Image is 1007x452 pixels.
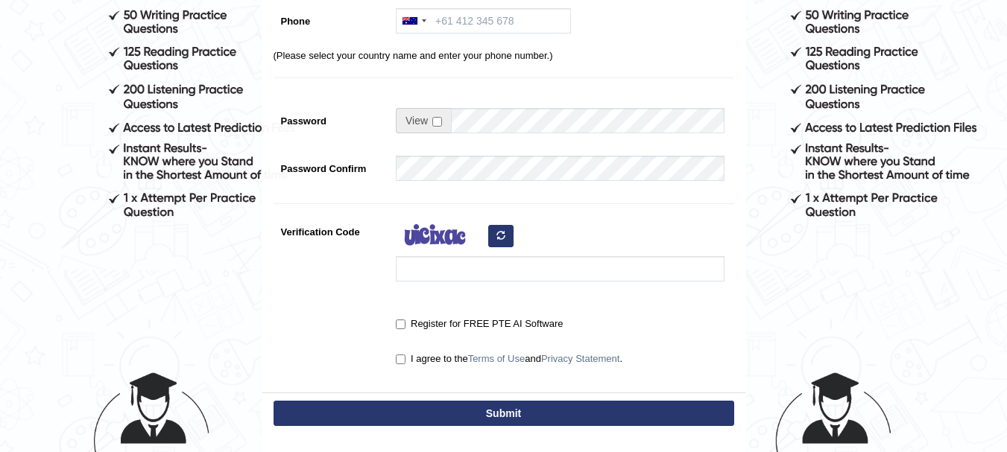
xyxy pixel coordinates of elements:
[274,156,389,176] label: Password Confirm
[274,48,734,63] p: (Please select your country name and enter your phone number.)
[274,8,389,28] label: Phone
[541,353,620,364] a: Privacy Statement
[397,9,431,33] div: Australia: +61
[396,316,563,331] label: Register for FREE PTE AI Software
[274,401,734,426] button: Submit
[396,319,405,329] input: Register for FREE PTE AI Software
[432,117,442,127] input: Show/Hide Password
[274,219,389,239] label: Verification Code
[396,351,622,366] label: I agree to the and .
[274,108,389,128] label: Password
[468,353,525,364] a: Terms of Use
[396,8,571,34] input: +61 412 345 678
[396,354,405,364] input: I agree to theTerms of UseandPrivacy Statement.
